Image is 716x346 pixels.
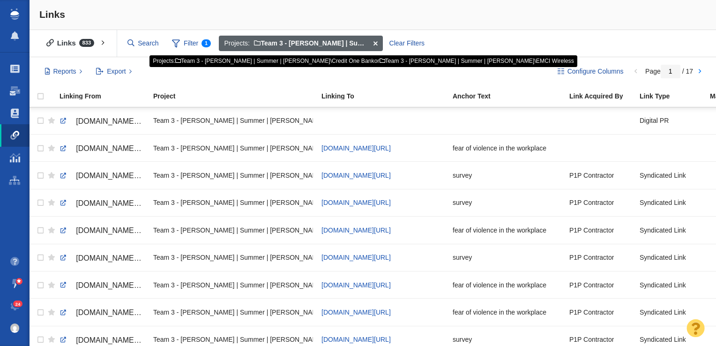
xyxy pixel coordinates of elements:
span: [DOMAIN_NAME][URL] [76,172,155,180]
td: Syndicated Link [635,189,706,216]
div: Team 3 - [PERSON_NAME] | Summer | [PERSON_NAME]\EMCI Wireless\EMCI Wireless - Digital PR - Do U.S... [153,111,313,131]
div: survey [453,248,561,268]
span: Configure Columns [567,67,624,76]
img: 0a657928374d280f0cbdf2a1688580e1 [10,323,20,333]
span: P1P Contractor [569,253,614,262]
td: Syndicated Link [635,162,706,189]
div: Team 3 - [PERSON_NAME] | Summer | [PERSON_NAME]\EMCI Wireless\EMCI Wireless - Digital PR - Do U.S... [153,248,313,268]
td: P1P Contractor [565,299,635,326]
span: [DOMAIN_NAME][URL] [76,117,155,125]
span: [DOMAIN_NAME][URL] [76,336,155,344]
td: P1P Contractor [565,271,635,298]
a: [DOMAIN_NAME][URL] [321,144,391,152]
a: Linking From [60,93,152,101]
span: Projects: [153,58,574,64]
div: Team 3 - [PERSON_NAME] | Summer | [PERSON_NAME]\EMCI Wireless\EMCI Wireless - Digital PR - Do U.S... [153,220,313,240]
td: P1P Contractor [565,162,635,189]
span: Syndicated Link [640,171,686,180]
span: 24 [13,301,23,308]
a: [DOMAIN_NAME][URL] [321,172,391,179]
a: Anchor Text [453,93,568,101]
a: [DOMAIN_NAME][URL] [60,278,145,293]
a: [DOMAIN_NAME][URL] [321,226,391,234]
div: survey [453,193,561,213]
span: P1P Contractor [569,281,614,289]
span: P1P Contractor [569,171,614,180]
button: Export [91,64,137,80]
td: P1P Contractor [565,244,635,271]
td: Digital PR [635,107,706,135]
div: fear of violence in the workplace [453,275,561,295]
span: Syndicated Link [640,253,686,262]
a: Link Acquired By [569,93,639,101]
a: [DOMAIN_NAME][URL] [321,254,391,261]
span: [DOMAIN_NAME][URL] [76,308,155,316]
a: [DOMAIN_NAME][URL] [60,305,145,321]
td: P1P Contractor [565,217,635,244]
span: Digital PR [640,116,669,125]
a: [DOMAIN_NAME][URL] [321,281,391,289]
div: Anchor Text [453,93,568,99]
a: [DOMAIN_NAME][URL] [60,168,145,184]
td: Syndicated Link [635,217,706,244]
div: survey [453,165,561,185]
div: Team 3 - [PERSON_NAME] | Summer | [PERSON_NAME]\EMCI Wireless\EMCI Wireless - Digital PR - Do U.S... [153,165,313,185]
td: Syndicated Link [635,299,706,326]
span: P1P Contractor [569,308,614,316]
div: fear of violence in the workplace [453,138,561,158]
div: Clear Filters [384,36,430,52]
td: Syndicated Link [635,271,706,298]
span: Filter [166,35,216,53]
div: Team 3 - [PERSON_NAME] | Summer | [PERSON_NAME]\EMCI Wireless\EMCI Wireless - Digital PR - Do U.S... [153,193,313,213]
div: Project [153,93,321,99]
span: Team 3 - [PERSON_NAME] | Summer | [PERSON_NAME]\EMCI Wireless [380,58,574,64]
div: fear of violence in the workplace [453,302,561,322]
td: Syndicated Link [635,244,706,271]
div: Link Acquired By [569,93,639,99]
span: Reports [53,67,76,76]
span: Links [39,9,65,20]
span: Page / 17 [645,68,693,75]
span: Syndicated Link [640,281,686,289]
span: Syndicated Link [640,198,686,207]
div: Link Type [640,93,709,99]
span: 1 [201,39,211,47]
a: [DOMAIN_NAME][URL] [60,250,145,266]
div: Team 3 - [PERSON_NAME] | Summer | [PERSON_NAME]\EMCI Wireless\EMCI Wireless - Digital PR - Do U.S... [153,302,313,322]
div: fear of violence in the workplace [453,220,561,240]
a: [DOMAIN_NAME][URL] [60,196,145,211]
span: [DOMAIN_NAME][URL] [76,144,155,152]
button: Reports [39,64,88,80]
span: Syndicated Link [640,335,686,344]
a: Link Type [640,93,709,101]
span: P1P Contractor [569,226,614,234]
span: or [175,58,574,64]
a: [DOMAIN_NAME][URL] [321,199,391,206]
div: Team 3 - [PERSON_NAME] | Summer | [PERSON_NAME]\EMCI Wireless\EMCI Wireless - Digital PR - Do U.S... [153,275,313,295]
td: P1P Contractor [565,189,635,216]
span: [DOMAIN_NAME][URL] [76,199,155,207]
span: Team 3 - [PERSON_NAME] | Summer | [PERSON_NAME]\Credit One Bank [175,58,374,64]
div: Team 3 - [PERSON_NAME] | Summer | [PERSON_NAME]\EMCI Wireless\EMCI Wireless - Digital PR - Do U.S... [153,138,313,158]
span: Syndicated Link [640,308,686,316]
span: Syndicated Link [640,226,686,234]
strong: or [254,38,368,48]
a: [DOMAIN_NAME][URL] [321,308,391,316]
span: [DOMAIN_NAME][URL] [76,281,155,289]
a: [DOMAIN_NAME][URL] [60,141,145,157]
span: P1P Contractor [569,198,614,207]
span: [DOMAIN_NAME][URL] [76,226,155,234]
div: Linking To [321,93,452,99]
button: Configure Columns [552,64,629,80]
span: P1P Contractor [569,335,614,344]
a: [DOMAIN_NAME][URL] [60,223,145,239]
div: Linking From [60,93,152,99]
span: Export [107,67,126,76]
